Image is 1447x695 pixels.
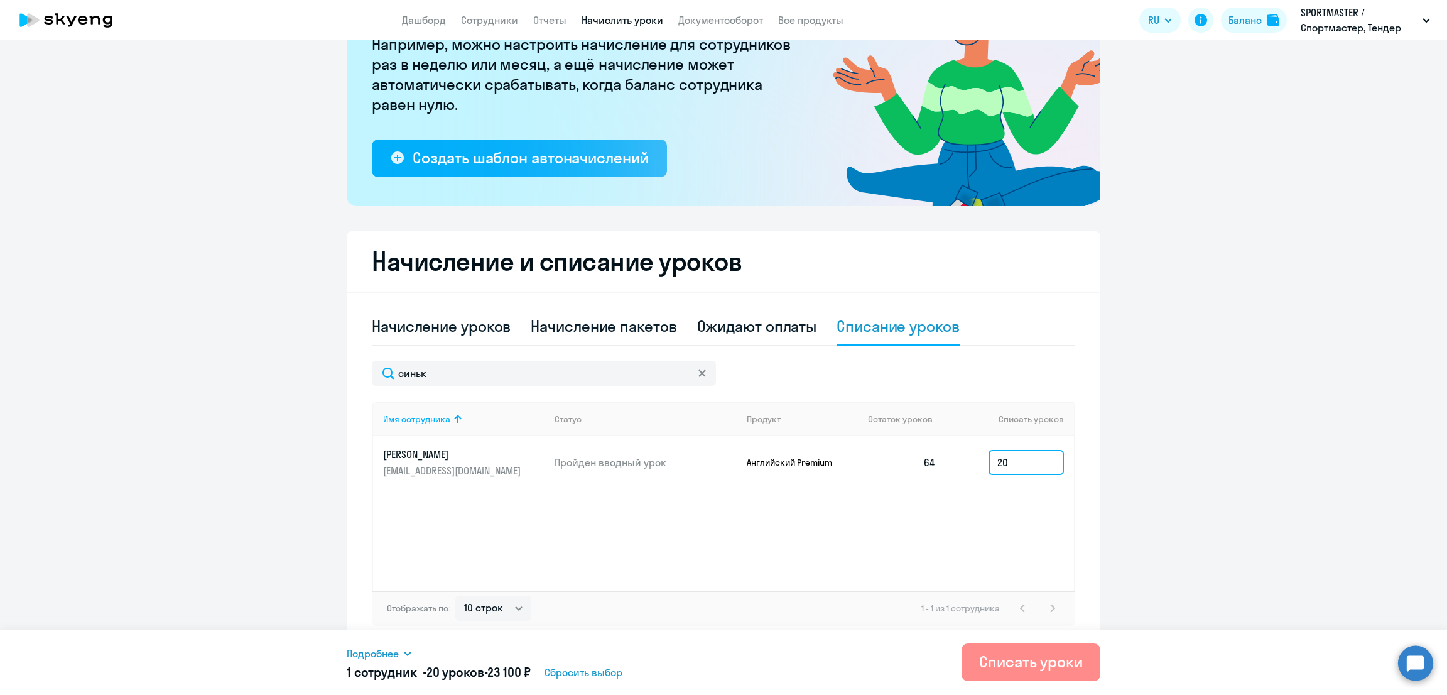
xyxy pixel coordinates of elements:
[1228,13,1262,28] div: Баланс
[413,148,648,168] div: Создать шаблон автоначислений
[531,316,676,336] div: Начисление пакетов
[1221,8,1287,33] button: Балансbalance
[1294,5,1436,35] button: SPORTMASTER / Спортмастер, Тендер 2025 100%
[372,316,511,336] div: Начисление уроков
[383,447,524,461] p: [PERSON_NAME]
[962,643,1100,681] button: Списать уроки
[946,402,1074,436] th: Списать уроков
[383,447,545,478] a: [PERSON_NAME][EMAIL_ADDRESS][DOMAIN_NAME]
[545,665,622,680] span: Сбросить выбор
[1148,13,1159,28] span: RU
[1267,14,1279,26] img: balance
[1139,8,1181,33] button: RU
[555,456,737,469] p: Пройден вводный урок
[582,14,663,26] a: Начислить уроки
[533,14,566,26] a: Отчеты
[747,413,781,425] div: Продукт
[868,413,933,425] span: Остаток уроков
[921,603,1000,614] span: 1 - 1 из 1 сотрудника
[487,664,531,680] span: 23 100 ₽
[1301,5,1417,35] p: SPORTMASTER / Спортмастер, Тендер 2025 100%
[372,140,667,177] button: Создать шаблон автоначислений
[372,14,799,114] p: [PERSON_NAME] больше не придётся начислять вручную. Например, можно настроить начисление для сотр...
[778,14,843,26] a: Все продукты
[347,646,399,661] span: Подробнее
[555,413,737,425] div: Статус
[697,316,817,336] div: Ожидают оплаты
[747,413,859,425] div: Продукт
[372,361,716,386] input: Поиск по имени, email, продукту или статусу
[402,14,446,26] a: Дашборд
[747,457,841,468] p: Английский Premium
[461,14,518,26] a: Сотрудники
[678,14,763,26] a: Документооборот
[426,664,484,680] span: 20 уроков
[347,664,531,681] h5: 1 сотрудник • •
[372,246,1075,276] h2: Начисление и списание уроков
[383,413,545,425] div: Имя сотрудника
[979,652,1083,672] div: Списать уроки
[383,464,524,478] p: [EMAIL_ADDRESS][DOMAIN_NAME]
[555,413,582,425] div: Статус
[383,413,450,425] div: Имя сотрудника
[387,603,450,614] span: Отображать по:
[837,316,960,336] div: Списание уроков
[868,413,946,425] div: Остаток уроков
[858,436,946,489] td: 64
